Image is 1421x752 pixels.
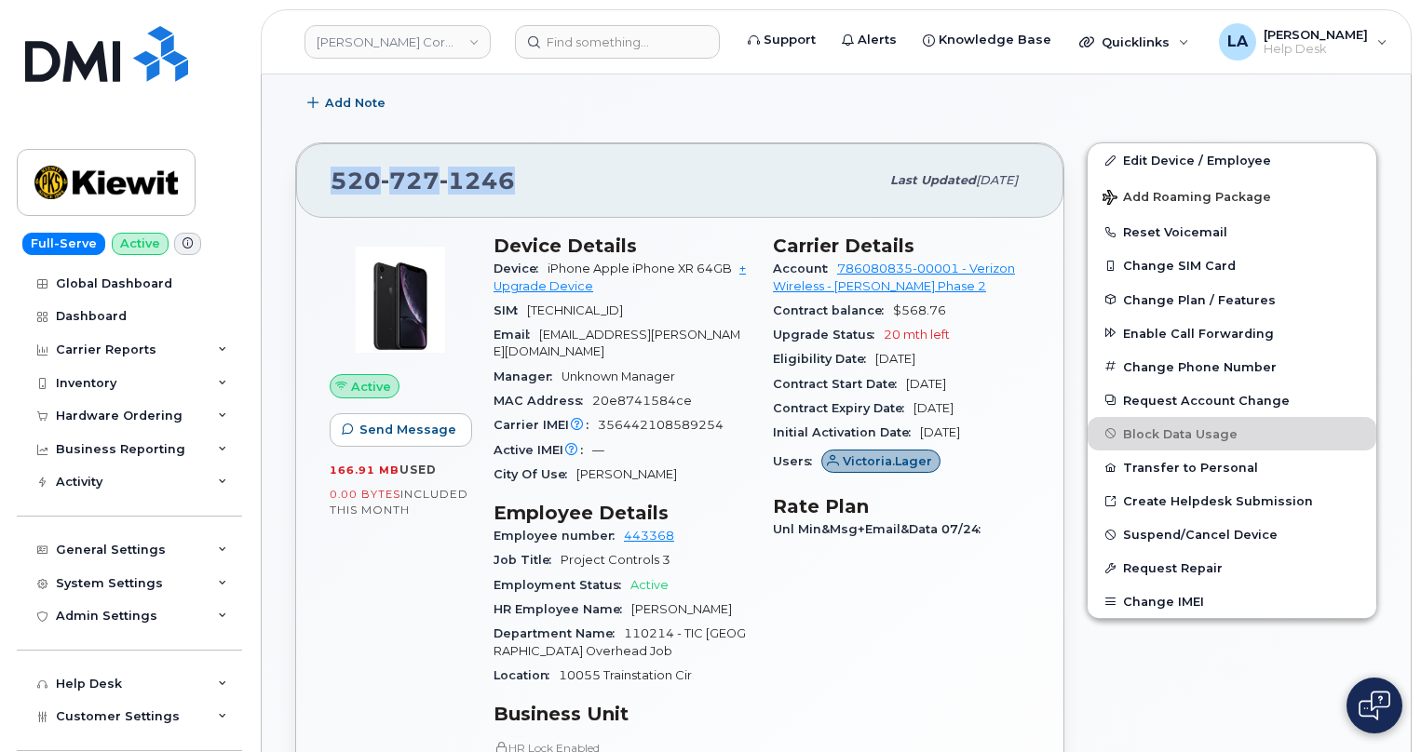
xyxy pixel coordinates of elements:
button: Reset Voicemail [1088,215,1376,248]
span: Users [773,454,821,468]
span: Quicklinks [1102,34,1170,49]
span: $568.76 [893,303,946,317]
a: Create Helpdesk Submission [1088,484,1376,517]
span: Account [773,262,837,275]
span: [TECHNICAL_ID] [527,303,623,317]
span: Project Controls 3 [561,553,670,567]
span: City Of Use [494,467,576,481]
button: Add Roaming Package [1088,177,1376,215]
span: Carrier IMEI [494,418,598,432]
span: Suspend/Cancel Device [1123,528,1278,542]
div: Quicklinks [1066,23,1202,60]
button: Send Message [330,413,472,447]
button: Transfer to Personal [1088,450,1376,484]
div: Lanette Aparicio [1206,23,1401,60]
input: Find something... [515,25,720,59]
span: 20 mth left [884,328,950,342]
img: Open chat [1359,691,1390,720]
button: Change Plan / Features [1088,283,1376,316]
span: Initial Activation Date [773,425,920,439]
span: 166.91 MB [330,463,399,477]
a: Alerts [829,21,910,59]
button: Change Phone Number [1088,350,1376,383]
span: Employment Status [494,578,630,592]
span: Add Roaming Package [1103,190,1271,208]
button: Request Repair [1088,551,1376,584]
h3: Device Details [494,235,751,257]
button: Change IMEI [1088,584,1376,618]
button: Suspend/Cancel Device [1088,517,1376,551]
a: Edit Device / Employee [1088,143,1376,177]
span: Enable Call Forwarding [1123,326,1274,340]
span: Active [630,578,669,592]
a: Knowledge Base [910,21,1064,59]
span: Device [494,262,548,275]
button: Enable Call Forwarding [1088,316,1376,350]
span: [PERSON_NAME] [1264,27,1368,42]
span: Employee number [494,529,624,543]
span: 110214 - TIC [GEOGRAPHIC_DATA] Overhead Job [494,626,746,657]
h3: Employee Details [494,502,751,524]
span: LA [1227,31,1248,53]
span: 1246 [440,167,515,195]
span: Active IMEI [494,443,592,457]
span: iPhone Apple iPhone XR 64GB [548,262,732,275]
span: Unknown Manager [562,369,675,383]
a: Victoria.Lager [821,454,941,468]
span: SIM [494,303,527,317]
span: Eligibility Date [773,352,875,366]
span: Upgrade Status [773,328,884,342]
a: + Upgrade Device [494,262,746,292]
span: 727 [381,167,440,195]
span: Contract balance [773,303,893,317]
span: Change Plan / Features [1123,292,1276,306]
a: 786080835-00001 - Verizon Wireless - [PERSON_NAME] Phase 2 [773,262,1015,292]
h3: Carrier Details [773,235,1030,257]
span: 20e8741584ce [592,394,692,408]
span: used [399,463,437,477]
span: 10055 Trainstation Cir [559,668,692,682]
span: 0.00 Bytes [330,488,400,501]
span: MAC Address [494,394,592,408]
span: Victoria.Lager [843,452,932,470]
span: 520 [331,167,515,195]
a: Kiewit Corporation [304,25,491,59]
span: Send Message [359,421,456,438]
span: Email [494,328,539,342]
h3: Rate Plan [773,495,1030,517]
span: Location [494,668,559,682]
span: [DATE] [875,352,915,366]
span: Support [764,31,816,49]
span: Manager [494,369,562,383]
span: Contract Expiry Date [773,401,913,415]
span: Last updated [890,173,976,187]
span: [DATE] [906,377,946,391]
span: 356442108589254 [598,418,724,432]
span: HR Employee Name [494,602,631,616]
button: Add Note [295,87,401,120]
span: Add Note [325,94,386,112]
a: 443368 [624,529,674,543]
span: Job Title [494,553,561,567]
span: Department Name [494,626,624,640]
span: Help Desk [1264,42,1368,57]
span: [EMAIL_ADDRESS][PERSON_NAME][DOMAIN_NAME] [494,328,740,358]
button: Change SIM Card [1088,248,1376,282]
span: [PERSON_NAME] [631,602,732,616]
span: Unl Min&Msg+Email&Data 07/24 [773,522,990,536]
span: — [592,443,604,457]
a: Support [735,21,829,59]
span: [PERSON_NAME] [576,467,677,481]
span: Contract Start Date [773,377,906,391]
span: Knowledge Base [939,31,1051,49]
button: Request Account Change [1088,383,1376,417]
span: [DATE] [976,173,1018,187]
span: [DATE] [920,425,960,439]
button: Block Data Usage [1088,417,1376,450]
span: Alerts [858,31,897,49]
span: [DATE] [913,401,954,415]
img: image20231002-3703462-1qb80zy.jpeg [345,244,456,356]
h3: Business Unit [494,703,751,725]
span: Active [351,378,391,396]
